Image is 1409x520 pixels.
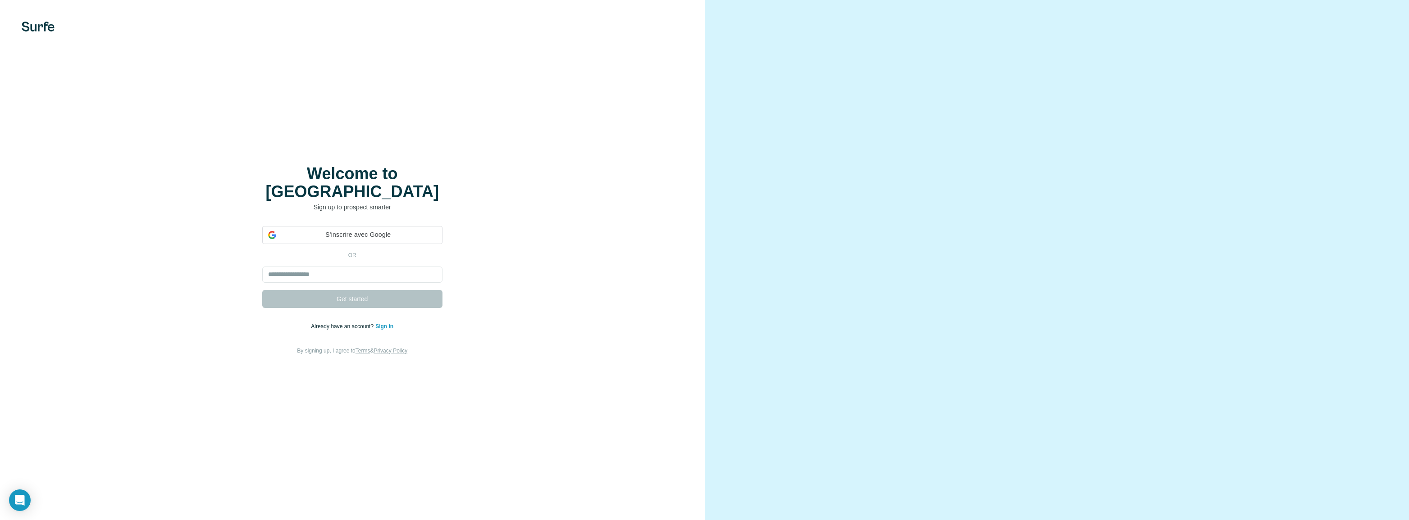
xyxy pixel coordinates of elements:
[338,251,367,259] p: or
[297,348,407,354] span: By signing up, I agree to &
[374,348,407,354] a: Privacy Policy
[356,348,370,354] a: Terms
[262,203,442,212] p: Sign up to prospect smarter
[22,22,55,32] img: Surfe's logo
[9,489,31,511] div: Open Intercom Messenger
[280,230,437,240] span: S'inscrire avec Google
[262,226,442,244] div: S'inscrire avec Google
[262,165,442,201] h1: Welcome to [GEOGRAPHIC_DATA]
[311,323,375,330] span: Already have an account?
[375,323,393,330] a: Sign in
